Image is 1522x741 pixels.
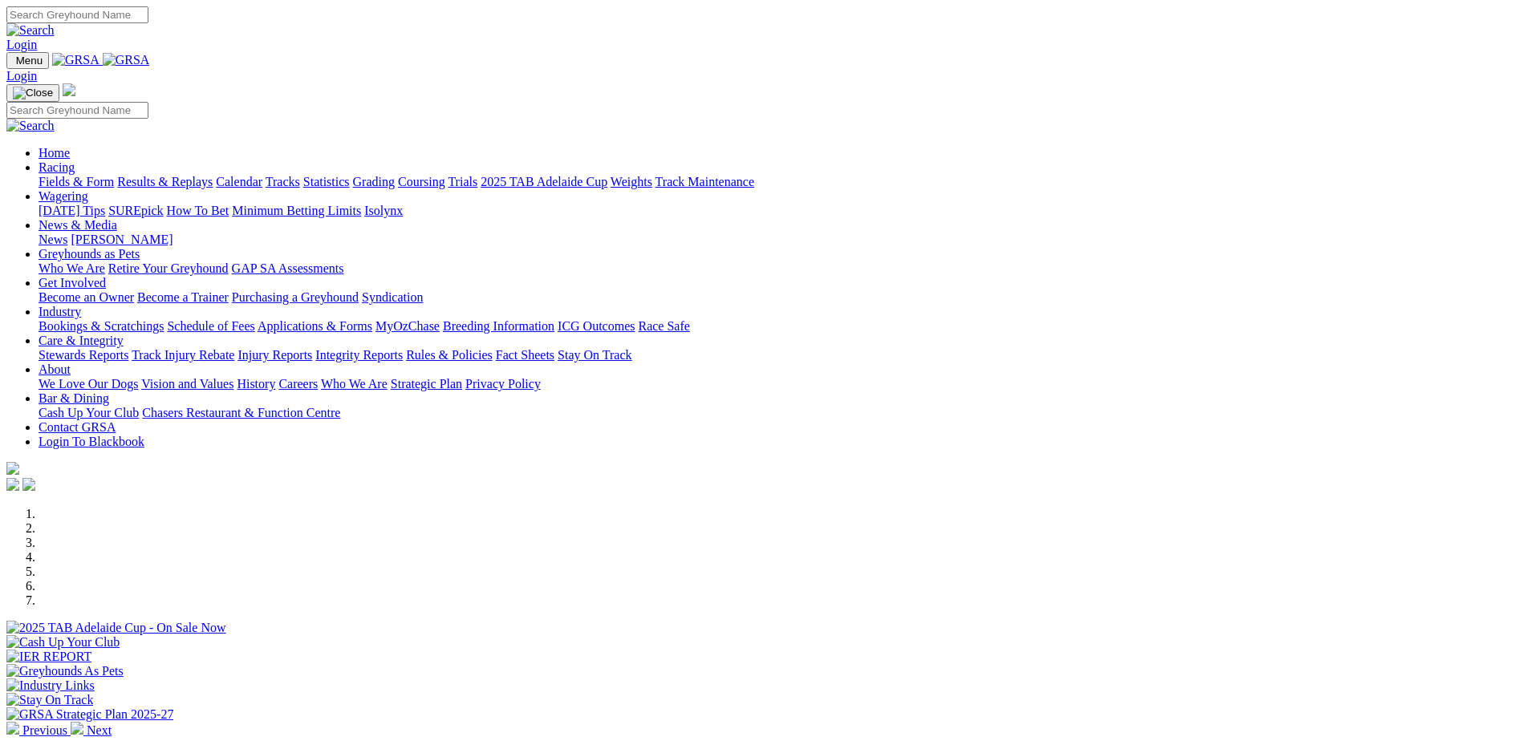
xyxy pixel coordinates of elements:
div: About [39,377,1516,391]
div: Greyhounds as Pets [39,261,1516,276]
a: Who We Are [321,377,388,391]
a: Coursing [398,175,445,188]
a: Bookings & Scratchings [39,319,164,333]
img: Greyhounds As Pets [6,664,124,678]
a: Wagering [39,189,88,203]
img: chevron-left-pager-white.svg [6,722,19,735]
img: Stay On Track [6,693,93,707]
img: logo-grsa-white.png [63,83,75,96]
a: Next [71,723,112,737]
div: News & Media [39,233,1516,247]
a: Applications & Forms [258,319,372,333]
a: Cash Up Your Club [39,406,139,419]
input: Search [6,102,148,119]
div: Get Involved [39,290,1516,305]
a: Tracks [266,175,300,188]
a: GAP SA Assessments [232,261,344,275]
a: Track Injury Rebate [132,348,234,362]
a: Weights [611,175,652,188]
a: Home [39,146,70,160]
img: GRSA Strategic Plan 2025-27 [6,707,173,722]
button: Toggle navigation [6,52,49,69]
img: IER REPORT [6,650,91,664]
img: twitter.svg [22,478,35,491]
input: Search [6,6,148,23]
a: Race Safe [638,319,689,333]
span: Next [87,723,112,737]
img: Close [13,87,53,99]
span: Previous [22,723,67,737]
a: Integrity Reports [315,348,403,362]
img: GRSA [52,53,99,67]
a: Isolynx [364,204,403,217]
a: Login To Blackbook [39,435,144,448]
a: Bar & Dining [39,391,109,405]
img: 2025 TAB Adelaide Cup - On Sale Now [6,621,226,635]
a: Become a Trainer [137,290,229,304]
img: GRSA [103,53,150,67]
img: Search [6,23,55,38]
img: Search [6,119,55,133]
a: Get Involved [39,276,106,290]
a: Fields & Form [39,175,114,188]
a: Injury Reports [237,348,312,362]
a: Fact Sheets [496,348,554,362]
a: News [39,233,67,246]
a: Chasers Restaurant & Function Centre [142,406,340,419]
a: Retire Your Greyhound [108,261,229,275]
a: ICG Outcomes [558,319,635,333]
div: Racing [39,175,1516,189]
a: Trials [448,175,477,188]
a: Greyhounds as Pets [39,247,140,261]
a: Login [6,38,37,51]
a: Strategic Plan [391,377,462,391]
button: Toggle navigation [6,84,59,102]
a: Contact GRSA [39,420,116,434]
a: Minimum Betting Limits [232,204,361,217]
div: Wagering [39,204,1516,218]
img: Industry Links [6,678,95,693]
a: Syndication [362,290,423,304]
a: Care & Integrity [39,334,124,347]
img: chevron-right-pager-white.svg [71,722,83,735]
a: Purchasing a Greyhound [232,290,359,304]
a: History [237,377,275,391]
a: Login [6,69,37,83]
a: Statistics [303,175,350,188]
a: Vision and Values [141,377,233,391]
a: Industry [39,305,81,318]
a: Careers [278,377,318,391]
div: Industry [39,319,1516,334]
span: Menu [16,55,43,67]
a: Stewards Reports [39,348,128,362]
img: logo-grsa-white.png [6,462,19,475]
a: Racing [39,160,75,174]
a: Privacy Policy [465,377,541,391]
a: 2025 TAB Adelaide Cup [481,175,607,188]
a: Results & Replays [117,175,213,188]
a: Calendar [216,175,262,188]
a: Schedule of Fees [167,319,254,333]
a: [DATE] Tips [39,204,105,217]
a: MyOzChase [375,319,440,333]
a: Who We Are [39,261,105,275]
div: Bar & Dining [39,406,1516,420]
a: Stay On Track [558,348,631,362]
a: Previous [6,723,71,737]
a: About [39,362,71,376]
img: facebook.svg [6,478,19,491]
a: Track Maintenance [655,175,754,188]
a: We Love Our Dogs [39,377,138,391]
a: News & Media [39,218,117,232]
div: Care & Integrity [39,348,1516,362]
a: How To Bet [167,204,229,217]
img: Cash Up Your Club [6,635,120,650]
a: [PERSON_NAME] [71,233,172,246]
a: Breeding Information [443,319,554,333]
a: SUREpick [108,204,163,217]
a: Grading [353,175,395,188]
a: Rules & Policies [406,348,493,362]
a: Become an Owner [39,290,134,304]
